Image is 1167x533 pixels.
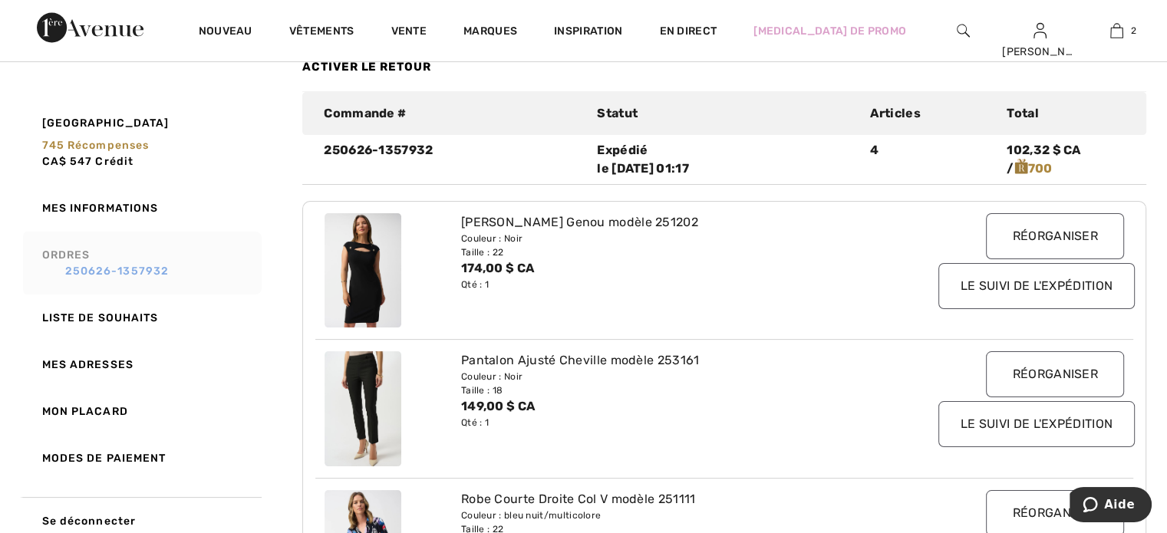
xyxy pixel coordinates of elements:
font: Total [1007,106,1039,120]
font: Se déconnecter [42,515,137,528]
font: 174,00 $ CA [461,261,534,275]
img: Mes informations [1033,21,1047,40]
font: Taille : 22 [461,247,503,258]
font: Pantalon Ajusté Cheville modèle 253161 [461,353,699,367]
font: 4 [870,143,879,157]
img: 1ère Avenue [37,12,143,43]
img: Mon sac [1110,21,1123,40]
font: Mes adresses [42,358,134,371]
font: Inspiration [554,25,622,38]
font: 250626-1357932 [65,265,170,278]
font: 2 [1131,25,1136,36]
img: loyalty_logo_r.svg [1014,158,1028,175]
img: joseph-ribkoff-pants-black_253161_1_0852_search.jpg [325,351,401,466]
font: 102,32 $ CA / [1007,143,1080,176]
iframe: Ouvre un widget où vous pouvez trouver plus d'informations [1070,487,1152,525]
a: 2 [1079,21,1154,40]
font: Couleur : bleu nuit/multicolore [461,510,601,521]
a: En direct [659,23,717,39]
font: Expédié [597,143,648,157]
input: le suivi de l'expédition [938,263,1135,309]
font: Vente [391,25,427,38]
a: Vêtements [289,25,354,41]
font: CA$ 547 Crédit [42,155,134,168]
font: Modes de paiement [42,452,166,465]
font: 149,00 $ CA [461,399,535,413]
input: le suivi de l'expédition [938,401,1135,447]
a: Marques [463,25,517,41]
a: Nouveau [199,25,252,41]
input: Réorganiser [986,351,1124,397]
font: 700 [1028,161,1053,176]
img: joseph-ribkoff-dresses-jumpsuits-black_251202_2_9c64_search.jpg [325,213,401,328]
font: Robe Courte Droite Col V modèle 251111 [461,492,695,506]
img: rechercher sur le site [957,21,970,40]
font: Vêtements [289,25,354,38]
input: Réorganiser [986,213,1124,259]
font: [GEOGRAPHIC_DATA] [42,117,170,130]
font: Mon placard [42,405,128,418]
a: [MEDICAL_DATA] de promo [753,23,906,39]
a: Activer le retour [302,60,430,74]
font: [MEDICAL_DATA] de promo [753,25,906,38]
font: Liste de souhaits [42,311,159,324]
font: Qté : 1 [461,279,489,290]
font: Statut [597,106,638,120]
font: Articles [870,106,920,120]
font: Couleur : Noir [461,233,523,244]
font: le [DATE] 01:17 [597,161,689,176]
font: Qté : 1 [461,417,489,428]
font: 745 récompenses [42,139,150,152]
a: Vente [391,25,427,41]
font: 250626-1357932 [324,143,433,157]
font: Nouveau [199,25,252,38]
font: Commande # [324,106,406,120]
font: [PERSON_NAME] [1002,45,1092,58]
font: Marques [463,25,517,38]
font: Mes informations [42,202,159,215]
font: Couleur : Noir [461,371,523,382]
font: Ordres [42,248,91,262]
a: Se connecter [1033,23,1047,38]
font: Taille : 18 [461,385,503,396]
font: En direct [659,25,717,38]
font: [PERSON_NAME] Genou modèle 251202 [461,215,698,229]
